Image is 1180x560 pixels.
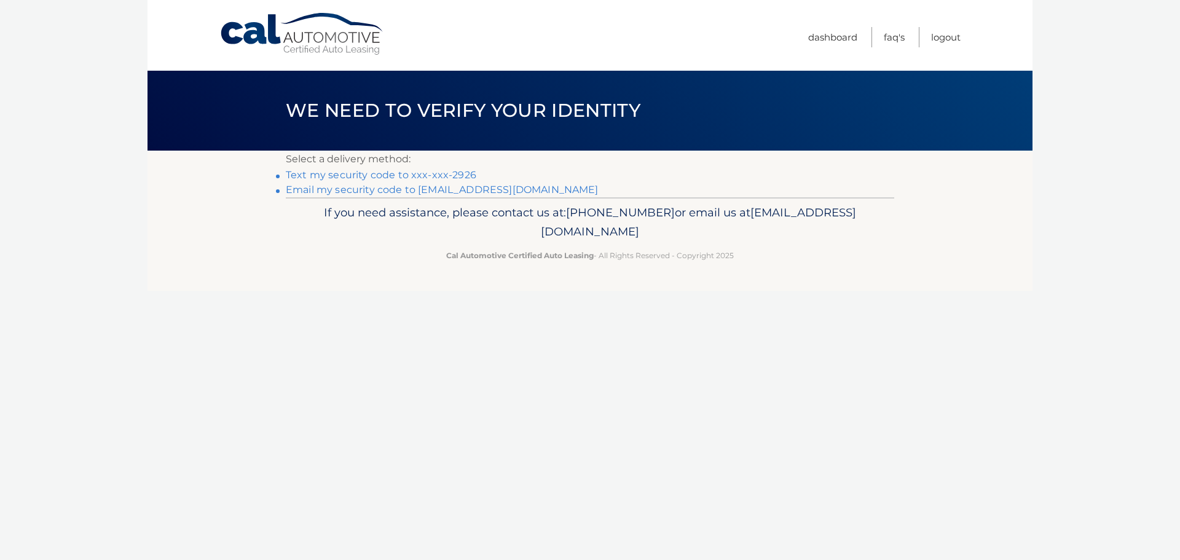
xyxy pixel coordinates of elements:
a: Dashboard [808,27,857,47]
a: Cal Automotive [219,12,385,56]
span: We need to verify your identity [286,99,640,122]
p: - All Rights Reserved - Copyright 2025 [294,249,886,262]
a: Text my security code to xxx-xxx-2926 [286,169,476,181]
p: If you need assistance, please contact us at: or email us at [294,203,886,242]
p: Select a delivery method: [286,151,894,168]
a: Email my security code to [EMAIL_ADDRESS][DOMAIN_NAME] [286,184,599,195]
span: [PHONE_NUMBER] [566,205,675,219]
a: FAQ's [884,27,905,47]
strong: Cal Automotive Certified Auto Leasing [446,251,594,260]
a: Logout [931,27,961,47]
